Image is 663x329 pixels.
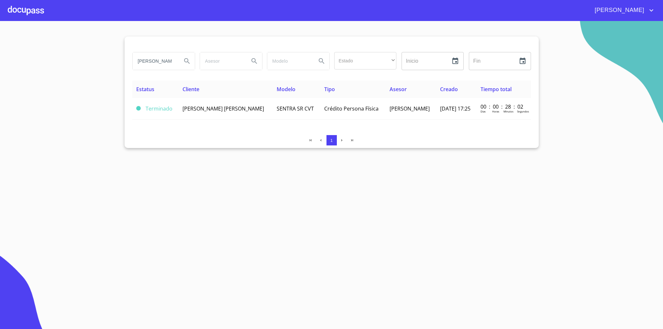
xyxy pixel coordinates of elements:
span: 1 [330,138,333,143]
button: Search [247,53,262,69]
input: search [267,52,311,70]
button: Search [179,53,195,69]
span: Cliente [182,86,199,93]
span: Modelo [277,86,295,93]
span: Terminado [146,105,172,112]
p: Segundos [517,110,529,113]
span: [PERSON_NAME] [590,5,647,16]
span: [DATE] 17:25 [440,105,470,112]
p: Horas [492,110,499,113]
p: 00 : 00 : 28 : 02 [481,103,524,110]
span: Tiempo total [481,86,512,93]
div: ​ [334,52,396,69]
span: Tipo [324,86,335,93]
span: Terminado [136,106,141,111]
span: SENTRA SR CVT [277,105,314,112]
button: Search [314,53,329,69]
span: Asesor [390,86,407,93]
span: [PERSON_NAME] [390,105,430,112]
span: Crédito Persona Física [324,105,379,112]
button: account of current user [590,5,655,16]
p: Dias [481,110,486,113]
span: Estatus [136,86,154,93]
input: search [200,52,244,70]
span: [PERSON_NAME] [PERSON_NAME] [182,105,264,112]
span: Creado [440,86,458,93]
button: 1 [326,135,337,145]
p: Minutos [503,110,514,113]
input: search [133,52,177,70]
